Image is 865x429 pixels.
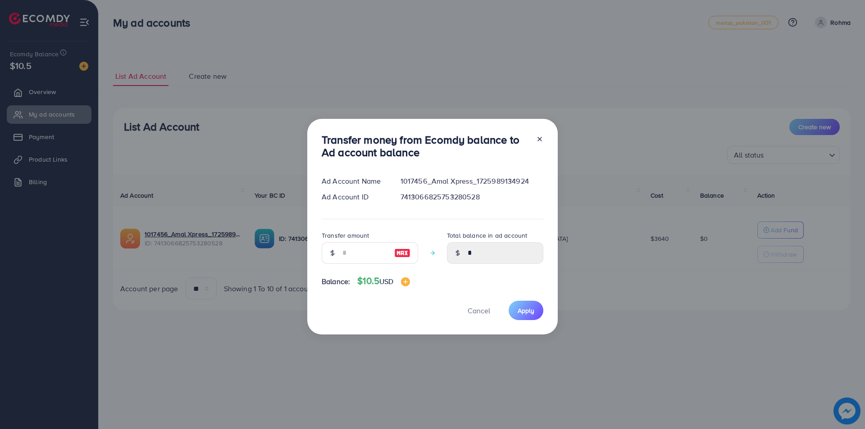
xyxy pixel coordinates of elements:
[468,306,490,316] span: Cancel
[322,276,350,287] span: Balance:
[357,275,410,287] h4: $10.5
[322,231,369,240] label: Transfer amount
[447,231,527,240] label: Total balance in ad account
[314,176,393,186] div: Ad Account Name
[314,192,393,202] div: Ad Account ID
[393,176,551,186] div: 1017456_Amal Xpress_1725989134924
[509,301,543,320] button: Apply
[456,301,501,320] button: Cancel
[379,276,393,286] span: USD
[401,277,410,286] img: image
[322,133,529,159] h3: Transfer money from Ecomdy balance to Ad account balance
[394,248,410,258] img: image
[518,306,534,315] span: Apply
[393,192,551,202] div: 7413066825753280528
